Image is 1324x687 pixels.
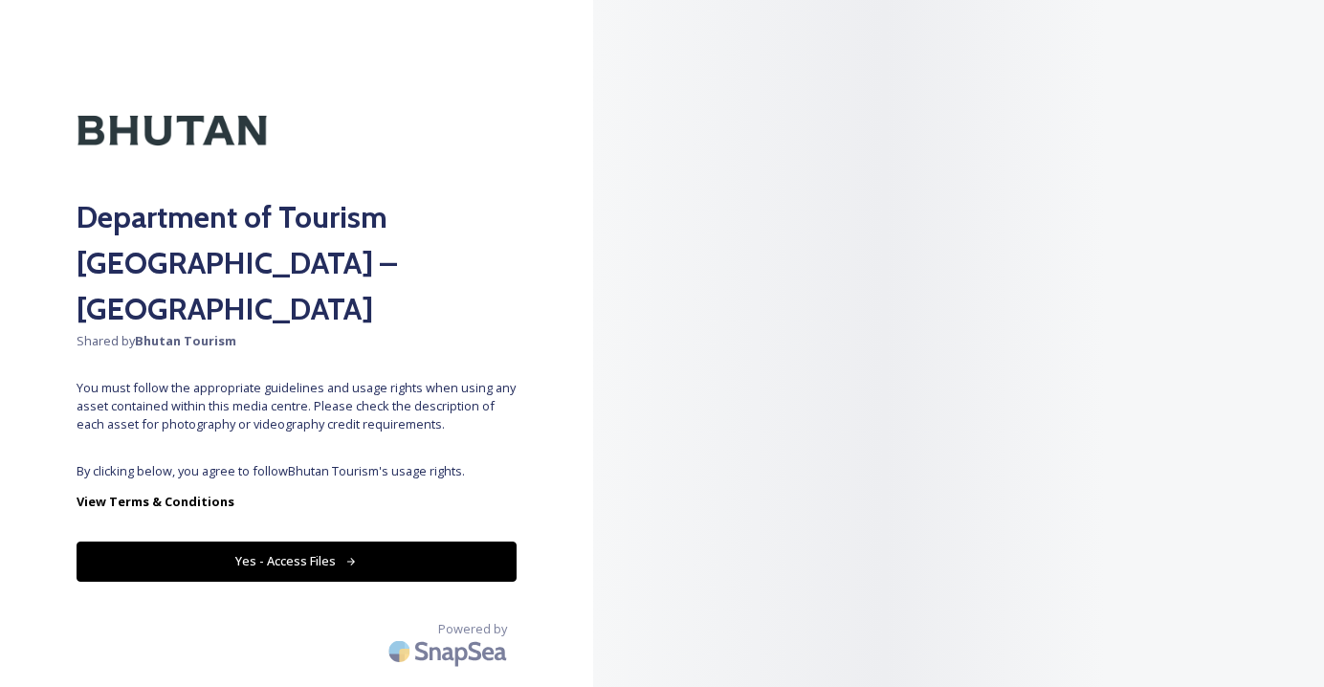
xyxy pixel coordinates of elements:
[438,620,507,638] span: Powered by
[383,629,517,674] img: SnapSea Logo
[77,77,268,185] img: Kingdom-of-Bhutan-Logo.png
[77,490,517,513] a: View Terms & Conditions
[77,332,517,350] span: Shared by
[135,332,236,349] strong: Bhutan Tourism
[77,493,234,510] strong: View Terms & Conditions
[77,379,517,434] span: You must follow the appropriate guidelines and usage rights when using any asset contained within...
[77,194,517,332] h2: Department of Tourism [GEOGRAPHIC_DATA] – [GEOGRAPHIC_DATA]
[77,462,517,480] span: By clicking below, you agree to follow Bhutan Tourism 's usage rights.
[77,542,517,581] button: Yes - Access Files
